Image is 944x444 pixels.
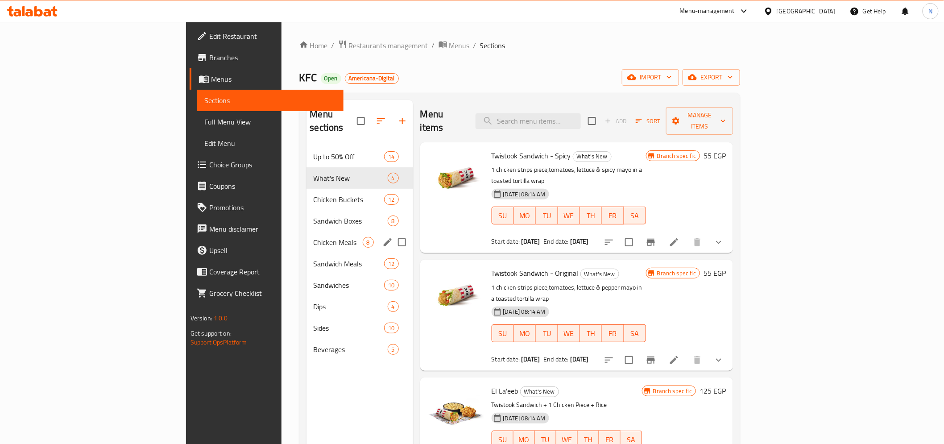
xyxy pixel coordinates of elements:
button: TH [580,207,602,224]
button: sort-choices [598,349,620,371]
span: Branch specific [650,387,696,395]
button: MO [514,324,536,342]
span: 5 [388,345,398,354]
span: Coverage Report [209,266,336,277]
span: export [690,72,733,83]
button: FR [602,324,624,342]
a: Promotions [190,197,344,218]
span: Promotions [209,202,336,213]
h2: Menu items [420,108,465,134]
div: Sandwich Meals12 [306,253,413,274]
span: SU [496,209,510,222]
div: Up to 50% Off14 [306,146,413,167]
div: Beverages [314,344,388,355]
a: Edit Restaurant [190,25,344,47]
span: What's New [314,173,388,183]
a: Menu disclaimer [190,218,344,240]
b: [DATE] [570,353,589,365]
span: 10 [385,281,398,290]
p: Twistook Sandwich + 1 Chicken Piece + Rice [492,399,642,411]
span: Dips [314,301,388,312]
img: Twistook Sandwich - Spicy [427,149,484,207]
span: Restaurants management [349,40,428,51]
div: items [363,237,374,248]
span: Menus [211,74,336,84]
span: 12 [385,260,398,268]
span: End date: [543,236,568,247]
span: Sections [480,40,505,51]
li: / [473,40,476,51]
span: MO [518,209,532,222]
div: What's New [580,269,619,279]
p: 1 chicken strips piece,tomatoes, lettuce & pepper mayo in a toasted tortilla wrap [492,282,646,304]
span: Branches [209,52,336,63]
h6: 55 EGP [704,149,726,162]
li: / [432,40,435,51]
div: Chicken Buckets [314,194,385,205]
span: MO [518,327,532,340]
span: Sort items [630,114,666,128]
span: Select to update [620,351,638,369]
a: Restaurants management [338,40,428,51]
button: show more [708,232,729,253]
button: Manage items [666,107,733,135]
span: TU [539,209,554,222]
button: sort-choices [598,232,620,253]
span: Select to update [620,233,638,252]
span: Up to 50% Off [314,151,385,162]
a: Branches [190,47,344,68]
button: Branch-specific-item [640,349,662,371]
a: Support.OpsPlatform [190,336,247,348]
span: Edit Restaurant [209,31,336,41]
button: SA [624,324,646,342]
a: Sections [197,90,344,111]
div: Chicken Meals8edit [306,232,413,253]
span: 8 [388,217,398,225]
h6: 125 EGP [700,385,726,397]
span: TH [584,209,598,222]
span: What's New [521,386,559,397]
button: WE [558,207,580,224]
button: Sort [633,114,662,128]
div: items [384,151,398,162]
svg: Show Choices [713,237,724,248]
span: Sandwiches [314,280,385,290]
span: Add item [601,114,630,128]
span: Chicken Meals [314,237,363,248]
div: What's New [573,151,612,162]
span: Twistook Sandwich - Spicy [492,149,571,162]
span: [DATE] 08:14 AM [500,307,549,316]
span: [DATE] 08:14 AM [500,190,549,199]
nav: Menu sections [306,142,413,364]
button: SU [492,207,514,224]
button: FR [602,207,624,224]
div: Sandwiches10 [306,274,413,296]
span: Sides [314,323,385,333]
button: TH [580,324,602,342]
span: Twistook Sandwich - Original [492,266,579,280]
div: Sandwich Boxes8 [306,210,413,232]
span: Sort [636,116,660,126]
span: 10 [385,324,398,332]
span: FR [605,327,620,340]
b: [DATE] [522,353,540,365]
button: TU [536,207,558,224]
span: Branch specific [654,152,700,160]
a: Edit Menu [197,133,344,154]
span: Start date: [492,353,520,365]
button: edit [381,236,394,249]
span: Get support on: [190,328,232,339]
span: 12 [385,195,398,204]
div: items [384,258,398,269]
span: What's New [573,151,611,162]
b: [DATE] [570,236,589,247]
span: Version: [190,312,212,324]
span: Sandwich Meals [314,258,385,269]
span: Choice Groups [209,159,336,170]
div: items [388,301,399,312]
